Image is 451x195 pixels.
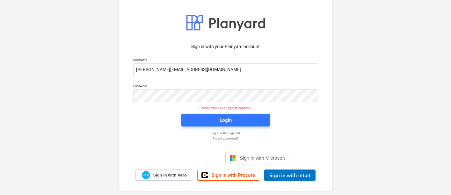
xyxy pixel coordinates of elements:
iframe: Chat Widget [419,164,451,195]
input: Username [133,63,318,76]
a: Sign in with Procore [197,170,259,181]
iframe: Sign in with Google Button [159,151,223,165]
span: Sign in with Procore [212,172,255,178]
a: Sign in with Xero [135,170,192,181]
a: Forgot password? [130,136,321,141]
p: Password [133,84,318,89]
p: Username [133,58,318,63]
img: Microsoft logo [229,155,236,161]
p: Sign in with your Planyard account [133,43,318,50]
img: Xero logo [142,171,150,179]
button: Login [181,114,270,126]
div: Login [220,116,232,124]
a: Log in with magic link [130,131,321,135]
span: Sign in with Xero [153,172,186,178]
span: Sign in with Microsoft [240,155,285,161]
p: Session timed out. Login to continue. [129,106,322,110]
